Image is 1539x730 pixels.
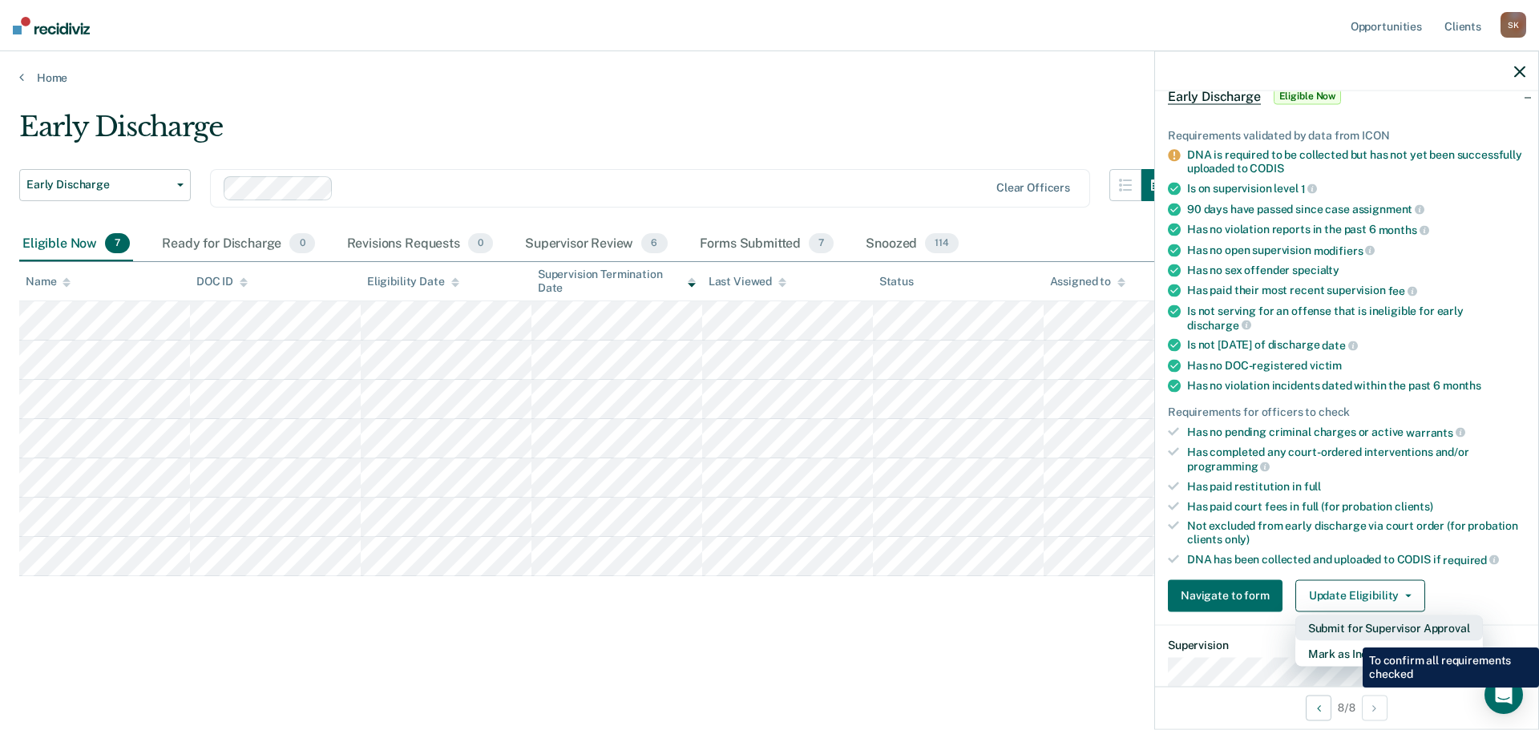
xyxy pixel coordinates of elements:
[538,268,696,295] div: Supervision Termination Date
[1352,203,1424,216] span: assignment
[367,275,459,288] div: Eligibility Date
[1187,359,1525,373] div: Has no DOC-registered
[1155,686,1538,728] div: 8 / 8
[1187,264,1525,277] div: Has no sex offender
[26,178,171,192] span: Early Discharge
[1292,264,1339,276] span: specialty
[1379,224,1429,236] span: months
[344,227,496,262] div: Revisions Requests
[1310,359,1342,372] span: victim
[996,181,1070,195] div: Clear officers
[1314,244,1375,256] span: modifiers
[196,275,248,288] div: DOC ID
[13,17,90,34] img: Recidiviz
[879,275,914,288] div: Status
[1187,305,1525,332] div: Is not serving for an offense that is ineligible for early
[925,233,959,254] span: 114
[1187,379,1525,393] div: Has no violation incidents dated within the past 6
[289,233,314,254] span: 0
[1187,182,1525,196] div: Is on supervision level
[1295,579,1425,611] button: Update Eligibility
[159,227,317,262] div: Ready for Discharge
[1484,676,1523,714] div: Open Intercom Messenger
[19,227,133,262] div: Eligible Now
[1187,446,1525,473] div: Has completed any court-ordered interventions and/or
[1187,425,1525,439] div: Has no pending criminal charges or active
[1187,318,1251,331] span: discharge
[105,233,130,254] span: 7
[1362,695,1388,720] button: Next Opportunity
[1295,615,1483,640] button: Submit for Supervisor Approval
[1501,12,1526,38] div: S K
[1187,243,1525,257] div: Has no open supervision
[1295,640,1483,666] button: Mark as Ineligible
[1187,284,1525,298] div: Has paid their most recent supervision
[26,275,71,288] div: Name
[1187,148,1525,175] div: DNA is required to be collected but has not yet been successfully uploaded to CODIS
[1301,182,1318,195] span: 1
[1322,339,1357,352] span: date
[1388,284,1417,297] span: fee
[1168,88,1261,104] span: Early Discharge
[522,227,671,262] div: Supervisor Review
[1304,479,1321,492] span: full
[1187,202,1525,216] div: 90 days have passed since case
[709,275,786,288] div: Last Viewed
[1225,533,1250,546] span: only)
[1306,695,1331,720] button: Previous Opportunity
[19,111,1173,156] div: Early Discharge
[1443,379,1481,392] span: months
[1187,519,1525,546] div: Not excluded from early discharge via court order (for probation clients
[641,233,667,254] span: 6
[1406,425,1465,438] span: warrants
[1168,579,1289,611] a: Navigate to form
[1187,499,1525,513] div: Has paid court fees in full (for probation
[19,71,1520,85] a: Home
[1168,405,1525,419] div: Requirements for officers to check
[1187,338,1525,353] div: Is not [DATE] of discharge
[1187,553,1525,567] div: DNA has been collected and uploaded to CODIS if
[1274,88,1342,104] span: Eligible Now
[1443,553,1499,566] span: required
[468,233,493,254] span: 0
[697,227,838,262] div: Forms Submitted
[1168,638,1525,651] dt: Supervision
[1155,71,1538,122] div: Early DischargeEligible Now
[1187,460,1270,473] span: programming
[862,227,962,262] div: Snoozed
[1187,479,1525,493] div: Has paid restitution in
[809,233,834,254] span: 7
[1168,579,1282,611] button: Navigate to form
[1395,499,1433,512] span: clients)
[1168,128,1525,142] div: Requirements validated by data from ICON
[1050,275,1125,288] div: Assigned to
[1187,223,1525,237] div: Has no violation reports in the past 6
